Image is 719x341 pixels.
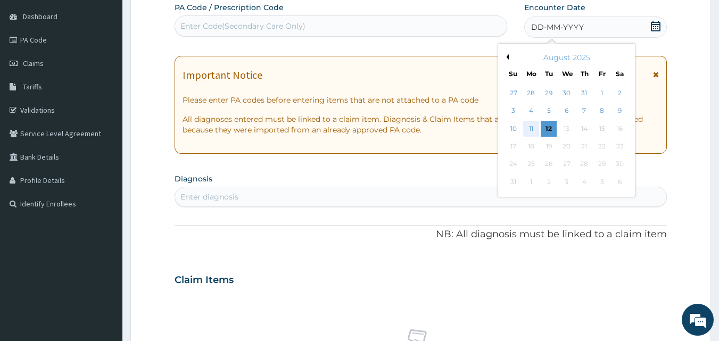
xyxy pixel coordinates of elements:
[20,53,43,80] img: d_794563401_company_1708531726252_794563401
[559,138,575,154] div: Not available Wednesday, August 20th, 2025
[541,156,557,172] div: Not available Tuesday, August 26th, 2025
[503,54,509,60] button: Previous Month
[616,69,625,78] div: Sa
[523,85,539,101] div: Choose Monday, July 28th, 2025
[183,95,659,105] p: Please enter PA codes before entering items that are not attached to a PA code
[612,85,628,101] div: Choose Saturday, August 2nd, 2025
[594,85,610,101] div: Choose Friday, August 1st, 2025
[23,59,44,68] span: Claims
[612,138,628,154] div: Not available Saturday, August 23rd, 2025
[526,69,535,78] div: Mo
[523,156,539,172] div: Not available Monday, August 25th, 2025
[506,103,522,119] div: Choose Sunday, August 3rd, 2025
[5,228,203,265] textarea: Type your message and hit 'Enter'
[23,82,42,92] span: Tariffs
[541,85,557,101] div: Choose Tuesday, July 29th, 2025
[562,69,571,78] div: We
[523,174,539,190] div: Not available Monday, September 1st, 2025
[505,85,629,191] div: month 2025-08
[612,103,628,119] div: Choose Saturday, August 9th, 2025
[576,174,592,190] div: Not available Thursday, September 4th, 2025
[541,174,557,190] div: Not available Tuesday, September 2nd, 2025
[180,21,305,31] div: Enter Code(Secondary Care Only)
[175,5,200,31] div: Minimize live chat window
[523,103,539,119] div: Choose Monday, August 4th, 2025
[62,103,147,210] span: We're online!
[559,121,575,137] div: Not available Wednesday, August 13th, 2025
[502,52,631,63] div: August 2025
[23,12,57,21] span: Dashboard
[506,85,522,101] div: Choose Sunday, July 27th, 2025
[183,114,659,135] p: All diagnoses entered must be linked to a claim item. Diagnosis & Claim Items that are visible bu...
[506,121,522,137] div: Choose Sunday, August 10th, 2025
[612,121,628,137] div: Not available Saturday, August 16th, 2025
[523,138,539,154] div: Not available Monday, August 18th, 2025
[541,121,557,137] div: Choose Tuesday, August 12th, 2025
[612,156,628,172] div: Not available Saturday, August 30th, 2025
[55,60,179,73] div: Chat with us now
[509,69,518,78] div: Su
[612,174,628,190] div: Not available Saturday, September 6th, 2025
[559,85,575,101] div: Choose Wednesday, July 30th, 2025
[598,69,607,78] div: Fr
[506,174,522,190] div: Not available Sunday, August 31st, 2025
[576,85,592,101] div: Choose Thursday, July 31st, 2025
[183,69,262,81] h1: Important Notice
[541,138,557,154] div: Not available Tuesday, August 19th, 2025
[544,69,553,78] div: Tu
[594,121,610,137] div: Not available Friday, August 15th, 2025
[506,156,522,172] div: Not available Sunday, August 24th, 2025
[594,103,610,119] div: Choose Friday, August 8th, 2025
[594,138,610,154] div: Not available Friday, August 22nd, 2025
[175,173,212,184] label: Diagnosis
[576,138,592,154] div: Not available Thursday, August 21st, 2025
[175,2,284,13] label: PA Code / Prescription Code
[175,228,667,242] p: NB: All diagnosis must be linked to a claim item
[594,156,610,172] div: Not available Friday, August 29th, 2025
[175,275,234,286] h3: Claim Items
[576,121,592,137] div: Not available Thursday, August 14th, 2025
[524,2,585,13] label: Encounter Date
[541,103,557,119] div: Choose Tuesday, August 5th, 2025
[580,69,589,78] div: Th
[180,192,238,202] div: Enter diagnosis
[559,174,575,190] div: Not available Wednesday, September 3rd, 2025
[594,174,610,190] div: Not available Friday, September 5th, 2025
[531,22,584,32] span: DD-MM-YYYY
[576,156,592,172] div: Not available Thursday, August 28th, 2025
[559,103,575,119] div: Choose Wednesday, August 6th, 2025
[576,103,592,119] div: Choose Thursday, August 7th, 2025
[506,138,522,154] div: Not available Sunday, August 17th, 2025
[523,121,539,137] div: Choose Monday, August 11th, 2025
[559,156,575,172] div: Not available Wednesday, August 27th, 2025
